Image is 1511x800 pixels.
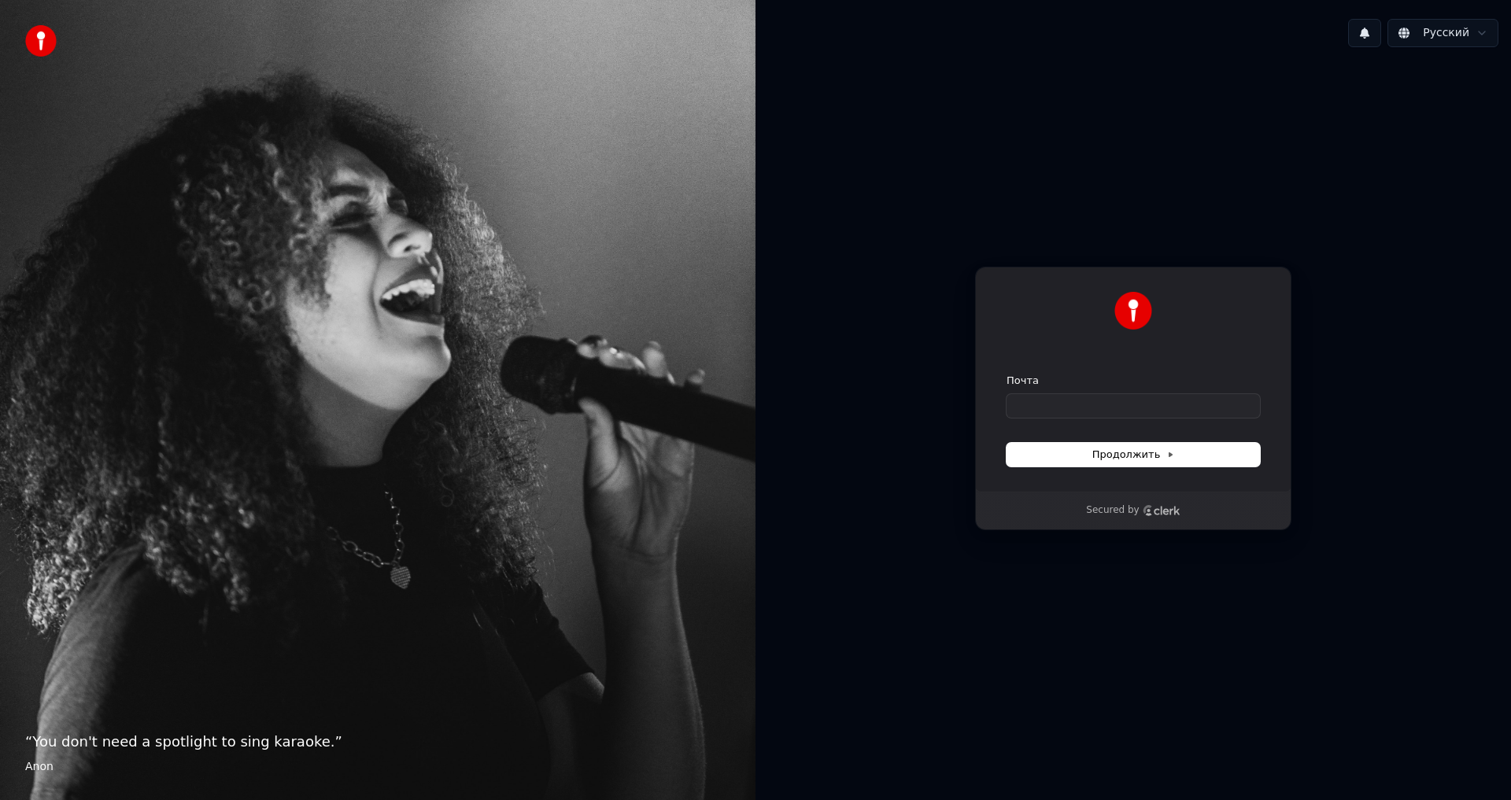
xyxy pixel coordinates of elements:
[1114,292,1152,330] img: Youka
[25,25,57,57] img: youka
[1086,504,1139,517] p: Secured by
[1143,505,1180,516] a: Clerk logo
[1092,448,1175,462] span: Продолжить
[1007,374,1039,388] label: Почта
[1007,443,1260,466] button: Продолжить
[25,759,730,775] footer: Anon
[25,731,730,753] p: “ You don't need a spotlight to sing karaoke. ”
